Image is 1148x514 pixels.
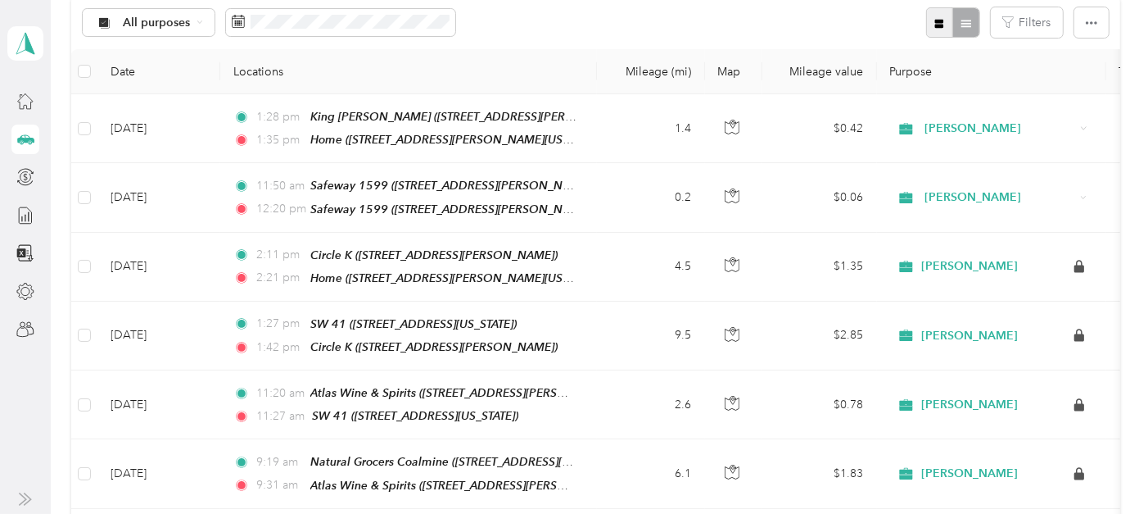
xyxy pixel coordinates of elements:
[256,131,303,149] span: 1:35 pm
[97,302,220,371] td: [DATE]
[310,179,743,193] span: Safeway 1599 ([STREET_ADDRESS][PERSON_NAME][PERSON_NAME][US_STATE])
[256,384,303,403] span: 11:20 am
[924,189,1074,207] span: [PERSON_NAME]
[310,202,743,216] span: Safeway 1599 ([STREET_ADDRESS][PERSON_NAME][PERSON_NAME][US_STATE])
[597,371,705,439] td: 2.6
[97,94,220,163] td: [DATE]
[762,302,877,371] td: $2.85
[991,7,1063,38] button: Filters
[310,271,605,285] span: Home ([STREET_ADDRESS][PERSON_NAME][US_STATE])
[924,120,1074,138] span: [PERSON_NAME]
[877,49,1106,94] th: Purpose
[597,439,705,508] td: 6.1
[256,453,303,471] span: 9:19 am
[310,479,621,493] span: Atlas Wine & Spirits ([STREET_ADDRESS][PERSON_NAME])
[97,439,220,508] td: [DATE]
[220,49,597,94] th: Locations
[97,49,220,94] th: Date
[922,466,1019,481] span: [PERSON_NAME]
[256,108,303,126] span: 1:28 pm
[597,49,705,94] th: Mileage (mi)
[310,133,605,147] span: Home ([STREET_ADDRESS][PERSON_NAME][US_STATE])
[922,398,1019,412] span: [PERSON_NAME]
[762,94,877,163] td: $0.42
[310,248,558,262] span: Circle K ([STREET_ADDRESS][PERSON_NAME])
[597,233,705,302] td: 4.5
[597,163,705,232] td: 0.2
[597,302,705,371] td: 9.5
[310,455,712,469] span: Natural Grocers Coalmine ([STREET_ADDRESS][PERSON_NAME][US_STATE])
[922,329,1019,343] span: [PERSON_NAME]
[312,409,518,422] span: SW 41 ([STREET_ADDRESS][US_STATE])
[1056,422,1148,514] iframe: Everlance-gr Chat Button Frame
[256,315,303,333] span: 1:27 pm
[705,49,762,94] th: Map
[256,246,303,264] span: 2:11 pm
[762,233,877,302] td: $1.35
[123,17,191,29] span: All purposes
[97,371,220,439] td: [DATE]
[256,200,303,218] span: 12:20 pm
[762,371,877,439] td: $0.78
[762,163,877,232] td: $0.06
[256,407,305,425] span: 11:27 am
[256,269,303,287] span: 2:21 pm
[310,386,621,400] span: Atlas Wine & Spirits ([STREET_ADDRESS][PERSON_NAME])
[762,439,877,508] td: $1.83
[310,317,517,330] span: SW 41 ([STREET_ADDRESS][US_STATE])
[256,476,303,494] span: 9:31 am
[762,49,877,94] th: Mileage value
[97,233,220,302] td: [DATE]
[97,163,220,232] td: [DATE]
[256,339,303,357] span: 1:42 pm
[597,94,705,163] td: 1.4
[922,259,1019,274] span: [PERSON_NAME]
[310,340,558,353] span: Circle K ([STREET_ADDRESS][PERSON_NAME])
[310,110,636,124] span: King [PERSON_NAME] ([STREET_ADDRESS][PERSON_NAME])
[256,177,303,195] span: 11:50 am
